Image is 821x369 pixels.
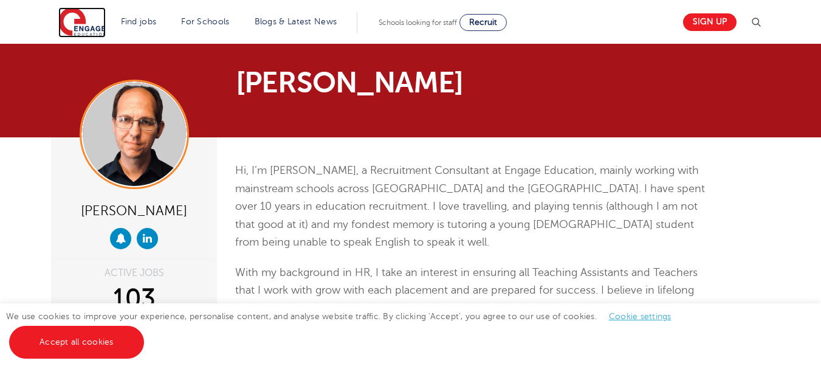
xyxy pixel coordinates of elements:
a: Accept all cookies [9,326,144,359]
a: Cookie settings [609,312,672,321]
div: 103 [60,284,208,314]
div: ACTIVE JOBS [60,268,208,278]
a: Sign up [683,13,737,31]
a: For Schools [181,17,229,26]
a: Blogs & Latest News [255,17,337,26]
p: Hi, I’m [PERSON_NAME], a Recruitment Consultant at Engage Education, mainly working with mainstre... [235,162,709,252]
span: Schools looking for staff [379,18,457,27]
a: Find jobs [121,17,157,26]
h1: [PERSON_NAME] [236,68,524,97]
a: Recruit [459,14,507,31]
img: Engage Education [58,7,106,38]
div: [PERSON_NAME] [60,198,208,222]
p: With my background in HR, I take an interest in ensuring all Teaching Assistants and Teachers tha... [235,264,709,336]
span: We use cookies to improve your experience, personalise content, and analyse website traffic. By c... [6,312,684,347]
span: Recruit [469,18,497,27]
